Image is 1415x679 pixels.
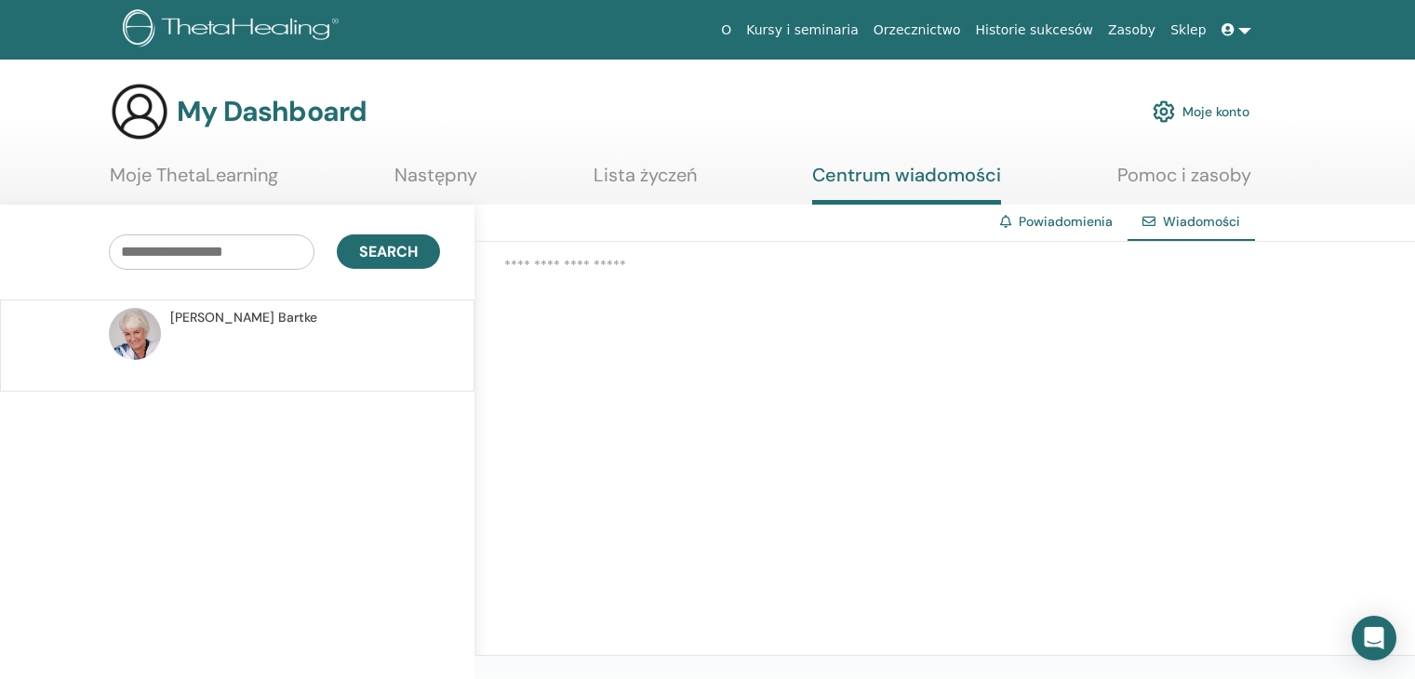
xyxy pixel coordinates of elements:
[359,242,418,261] span: Search
[1153,96,1175,127] img: cog.svg
[170,308,317,327] span: [PERSON_NAME] Bartke
[812,164,1001,205] a: Centrum wiadomości
[177,95,367,128] h3: My Dashboard
[394,164,477,200] a: Następny
[866,13,968,47] a: Orzecznictwo
[594,164,697,200] a: Lista życzeń
[1163,213,1240,230] span: Wiadomości
[1153,91,1249,132] a: Moje konto
[110,164,278,200] a: Moje ThetaLearning
[1019,213,1113,230] a: Powiadomienia
[123,9,345,51] img: logo.png
[714,13,739,47] a: O
[968,13,1101,47] a: Historie sukcesów
[1117,164,1251,200] a: Pomoc i zasoby
[1101,13,1163,47] a: Zasoby
[1163,13,1213,47] a: Sklep
[109,308,161,360] img: default.jpg
[1352,616,1396,660] div: Open Intercom Messenger
[110,82,169,141] img: generic-user-icon.jpg
[739,13,866,47] a: Kursy i seminaria
[337,234,440,269] button: Search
